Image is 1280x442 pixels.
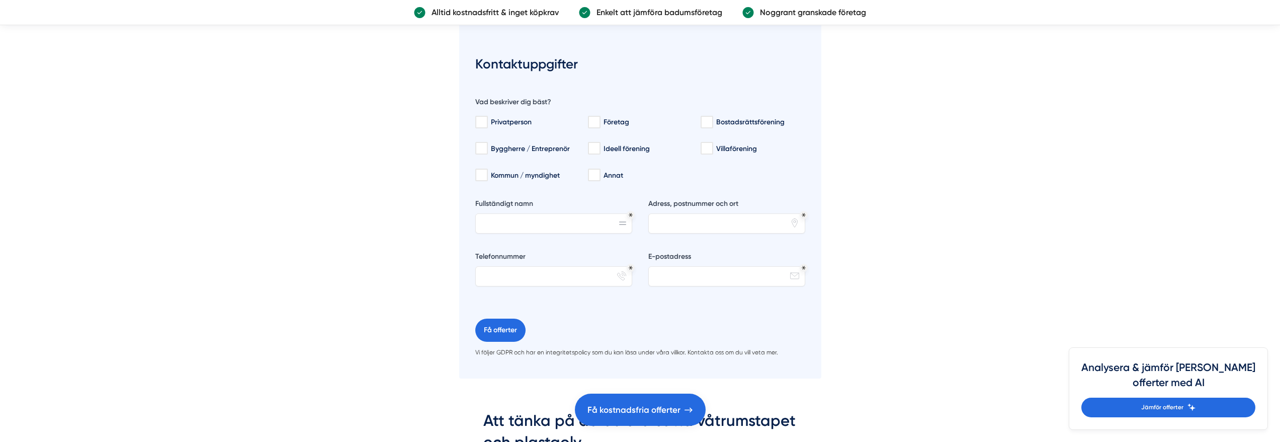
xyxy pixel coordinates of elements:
label: E-postadress [648,252,805,264]
p: Alltid kostnadsfritt & inget köpkrav [425,6,559,19]
div: Obligatoriskt [629,266,633,270]
h5: Vad beskriver dig bäst? [475,97,551,110]
input: Villaförening [701,143,712,154]
div: Obligatoriskt [629,213,633,217]
span: Jämför offerter [1141,403,1183,412]
span: Få kostnadsfria offerter [587,403,680,417]
button: Få offerter [475,319,526,342]
input: Kommun / myndighet [475,170,487,180]
input: Privatperson [475,117,487,127]
input: Bostadsrättsförening [701,117,712,127]
label: Adress, postnummer och ort [648,199,805,211]
a: Jämför offerter [1081,398,1255,417]
p: Vi följer GDPR och har en integritetspolicy som du kan läsa under våra villkor. Kontakta oss om d... [475,348,805,357]
input: Byggherre / Entreprenör [475,143,487,154]
div: Obligatoriskt [802,266,806,270]
input: Företag [588,117,600,127]
p: Noggrant granskade företag [754,6,866,19]
label: Telefonnummer [475,252,632,264]
label: Fullständigt namn [475,199,632,211]
a: Få kostnadsfria offerter [575,394,706,426]
p: Enkelt att jämföra badumsföretag [590,6,722,19]
input: Annat [588,170,600,180]
input: Ideell förening [588,143,600,154]
h3: Kontaktuppgifter [475,51,805,80]
div: Obligatoriskt [802,213,806,217]
h4: Analysera & jämför [PERSON_NAME] offerter med AI [1081,360,1255,398]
